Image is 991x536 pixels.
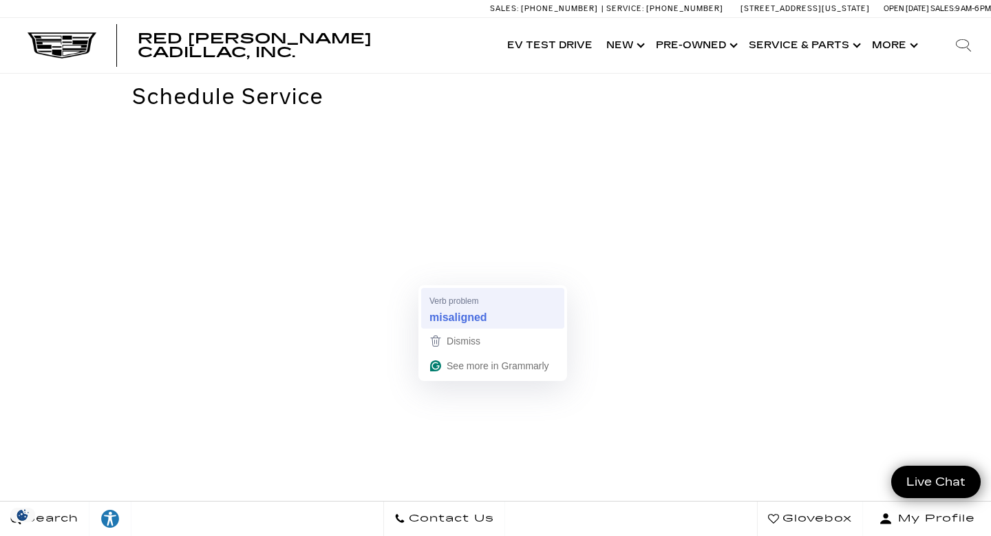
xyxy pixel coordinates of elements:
[599,18,649,73] a: New
[521,4,598,13] span: [PHONE_NUMBER]
[138,32,487,59] a: Red [PERSON_NAME] Cadillac, Inc.
[89,502,131,536] a: Explore your accessibility options
[89,508,131,529] div: Explore your accessibility options
[740,4,870,13] a: [STREET_ADDRESS][US_STATE]
[891,466,981,498] a: Live Chat
[893,509,975,528] span: My Profile
[383,502,505,536] a: Contact Us
[779,509,852,528] span: Glovebox
[490,5,601,12] a: Sales: [PHONE_NUMBER]
[21,509,78,528] span: Search
[930,4,955,13] span: Sales:
[138,30,372,61] span: Red [PERSON_NAME] Cadillac, Inc.
[649,18,742,73] a: Pre-Owned
[28,32,96,59] img: Cadillac Dark Logo with Cadillac White Text
[757,502,863,536] a: Glovebox
[899,474,972,490] span: Live Chat
[500,18,599,73] a: EV Test Drive
[405,509,494,528] span: Contact Us
[863,502,991,536] button: Open user profile menu
[936,18,991,73] div: Search
[646,4,723,13] span: [PHONE_NUMBER]
[490,4,519,13] span: Sales:
[884,4,929,13] span: Open [DATE]
[7,508,39,522] div: Privacy Settings
[955,4,991,13] span: 9 AM-6 PM
[132,85,876,109] h2: Schedule Service
[865,18,922,73] button: More
[742,18,865,73] a: Service & Parts
[606,4,644,13] span: Service:
[601,5,727,12] a: Service: [PHONE_NUMBER]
